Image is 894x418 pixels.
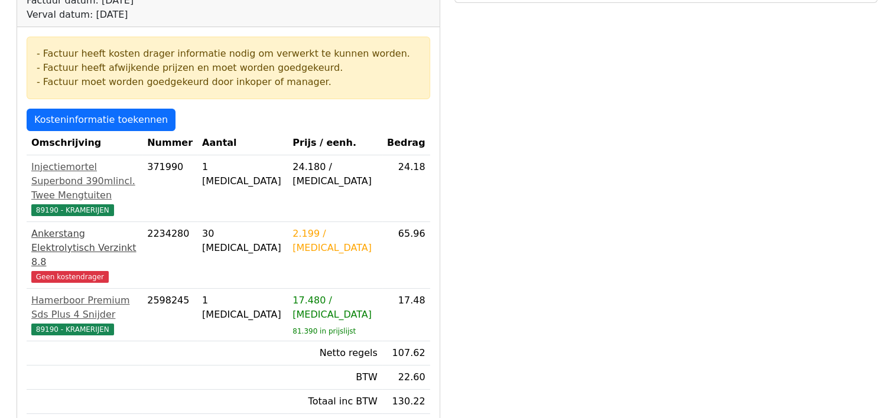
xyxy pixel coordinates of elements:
[27,109,175,131] a: Kosteninformatie toekennen
[382,365,430,390] td: 22.60
[31,227,138,283] a: Ankerstang Elektrolytisch Verzinkt 8.8Geen kostendrager
[382,222,430,289] td: 65.96
[288,390,382,414] td: Totaal inc BTW
[382,341,430,365] td: 107.62
[31,227,138,269] div: Ankerstang Elektrolytisch Verzinkt 8.8
[142,222,197,289] td: 2234280
[292,327,356,335] sub: 81.390 in prijslijst
[142,289,197,341] td: 2598245
[197,131,288,155] th: Aantal
[288,131,382,155] th: Prijs / eenh.
[37,61,420,75] div: - Factuur heeft afwijkende prijzen en moet worden goedgekeurd.
[292,160,378,188] div: 24.180 / [MEDICAL_DATA]
[288,365,382,390] td: BTW
[142,131,197,155] th: Nummer
[31,293,138,336] a: Hamerboor Premium Sds Plus 4 Snijder89190 - KRAMERIJEN
[37,47,420,61] div: - Factuur heeft kosten drager informatie nodig om verwerkt te kunnen worden.
[382,390,430,414] td: 130.22
[31,293,138,322] div: Hamerboor Premium Sds Plus 4 Snijder
[382,289,430,341] td: 17.48
[288,341,382,365] td: Netto regels
[292,293,378,322] div: 17.480 / [MEDICAL_DATA]
[37,75,420,89] div: - Factuur moet worden goedgekeurd door inkoper of manager.
[382,155,430,222] td: 24.18
[31,160,138,203] div: Injectiemortel Superbond 390mlincl. Twee Mengtuiten
[27,131,142,155] th: Omschrijving
[202,160,283,188] div: 1 [MEDICAL_DATA]
[31,160,138,217] a: Injectiemortel Superbond 390mlincl. Twee Mengtuiten89190 - KRAMERIJEN
[27,8,272,22] div: Verval datum: [DATE]
[202,227,283,255] div: 30 [MEDICAL_DATA]
[31,324,114,335] span: 89190 - KRAMERIJEN
[202,293,283,322] div: 1 [MEDICAL_DATA]
[382,131,430,155] th: Bedrag
[31,271,109,283] span: Geen kostendrager
[142,155,197,222] td: 371990
[292,227,378,255] div: 2.199 / [MEDICAL_DATA]
[31,204,114,216] span: 89190 - KRAMERIJEN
